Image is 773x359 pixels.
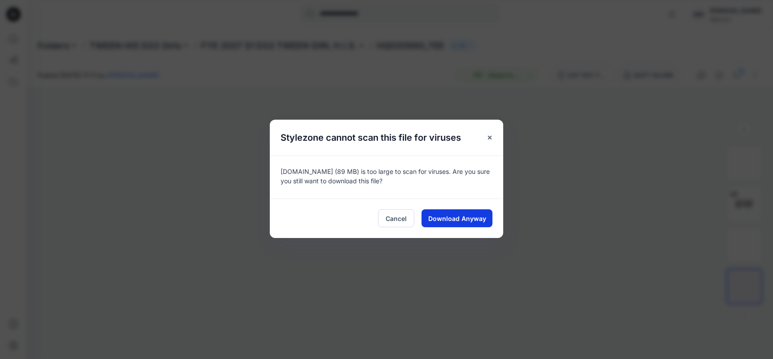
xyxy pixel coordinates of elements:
button: Download Anyway [422,209,492,227]
div: [DOMAIN_NAME] (89 MB) is too large to scan for viruses. Are you sure you still want to download t... [270,156,503,199]
span: Download Anyway [428,214,486,223]
span: Cancel [386,214,407,223]
button: Cancel [378,209,414,227]
button: Close [482,130,498,146]
h5: Stylezone cannot scan this file for viruses [270,120,472,156]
